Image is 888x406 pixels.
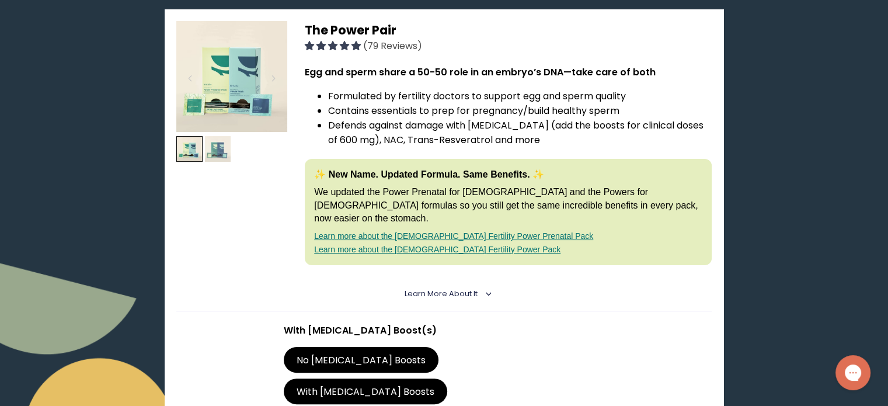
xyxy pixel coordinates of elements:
li: Contains essentials to prep for pregnancy/build healthy sperm [328,103,712,118]
label: No [MEDICAL_DATA] Boosts [284,347,439,373]
span: (79 Reviews) [363,39,422,53]
span: 4.92 stars [305,39,363,53]
strong: ✨ New Name. Updated Formula. Same Benefits. ✨ [314,169,544,179]
li: Defends against damage with [MEDICAL_DATA] (add the boosts for clinical doses of 600 mg), NAC, Tr... [328,118,712,147]
iframe: Gorgias live chat messenger [830,351,876,394]
a: Learn more about the [DEMOGRAPHIC_DATA] Fertility Power Pack [314,245,560,254]
a: Learn more about the [DEMOGRAPHIC_DATA] Fertility Power Prenatal Pack [314,231,593,241]
img: thumbnail image [205,136,231,162]
li: Formulated by fertility doctors to support egg and sperm quality [328,89,712,103]
p: With [MEDICAL_DATA] Boost(s) [284,323,605,338]
summary: Learn More About it < [405,289,483,299]
i: < [481,291,492,297]
img: thumbnail image [176,21,287,132]
label: With [MEDICAL_DATA] Boosts [284,379,448,404]
img: thumbnail image [176,136,203,162]
p: We updated the Power Prenatal for [DEMOGRAPHIC_DATA] and the Powers for [DEMOGRAPHIC_DATA] formul... [314,186,702,225]
strong: Egg and sperm share a 50-50 role in an embryo’s DNA—take care of both [305,65,656,79]
span: Learn More About it [405,289,478,299]
span: The Power Pair [305,22,396,39]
